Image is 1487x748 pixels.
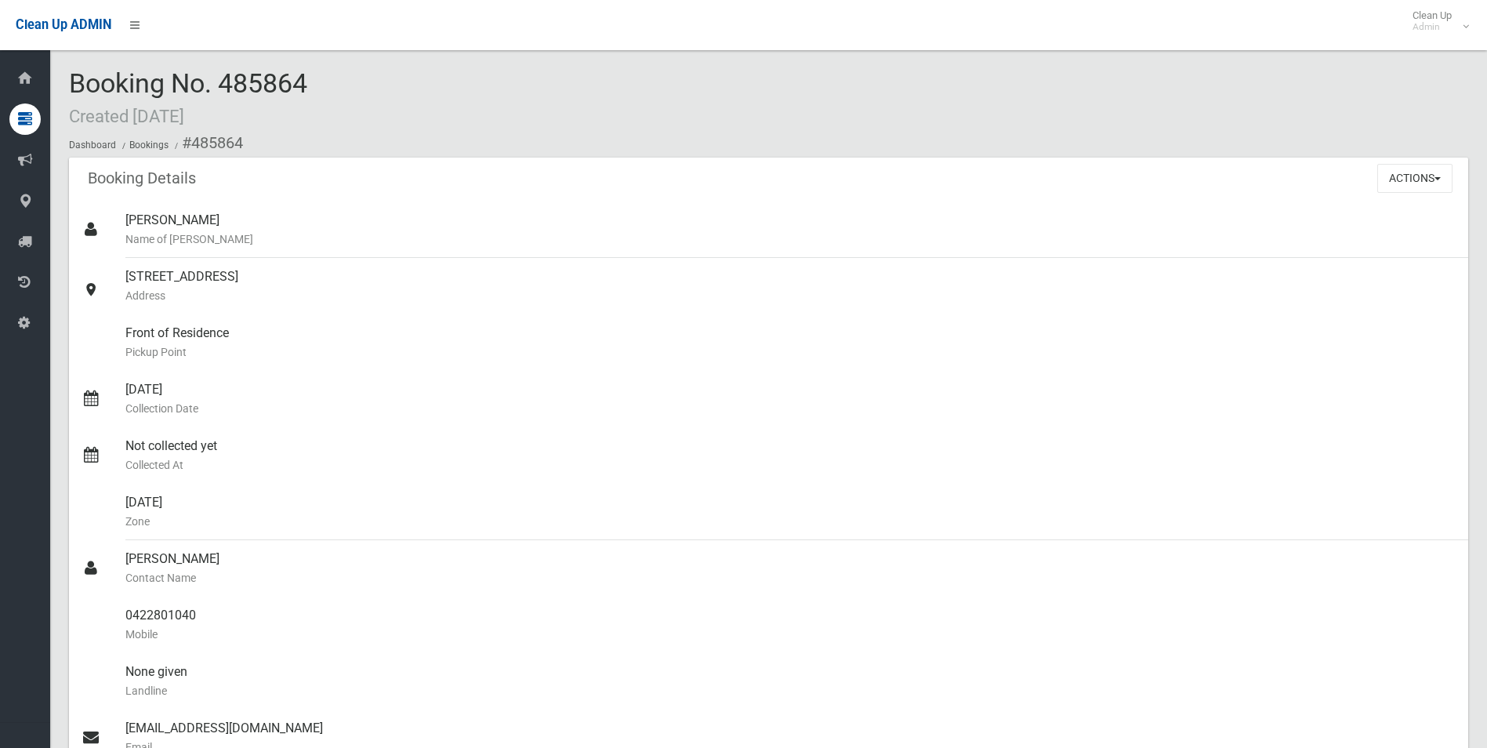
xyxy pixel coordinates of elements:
[125,343,1456,361] small: Pickup Point
[69,67,307,129] span: Booking No. 485864
[1377,164,1453,193] button: Actions
[69,106,184,126] small: Created [DATE]
[125,512,1456,531] small: Zone
[125,399,1456,418] small: Collection Date
[171,129,243,158] li: #485864
[69,163,215,194] header: Booking Details
[125,286,1456,305] small: Address
[69,140,116,151] a: Dashboard
[1413,21,1452,33] small: Admin
[125,427,1456,484] div: Not collected yet
[125,258,1456,314] div: [STREET_ADDRESS]
[125,484,1456,540] div: [DATE]
[125,568,1456,587] small: Contact Name
[1405,9,1467,33] span: Clean Up
[125,540,1456,597] div: [PERSON_NAME]
[125,456,1456,474] small: Collected At
[125,314,1456,371] div: Front of Residence
[129,140,169,151] a: Bookings
[125,625,1456,644] small: Mobile
[125,202,1456,258] div: [PERSON_NAME]
[125,653,1456,710] div: None given
[125,230,1456,249] small: Name of [PERSON_NAME]
[125,371,1456,427] div: [DATE]
[125,681,1456,700] small: Landline
[16,17,111,32] span: Clean Up ADMIN
[125,597,1456,653] div: 0422801040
